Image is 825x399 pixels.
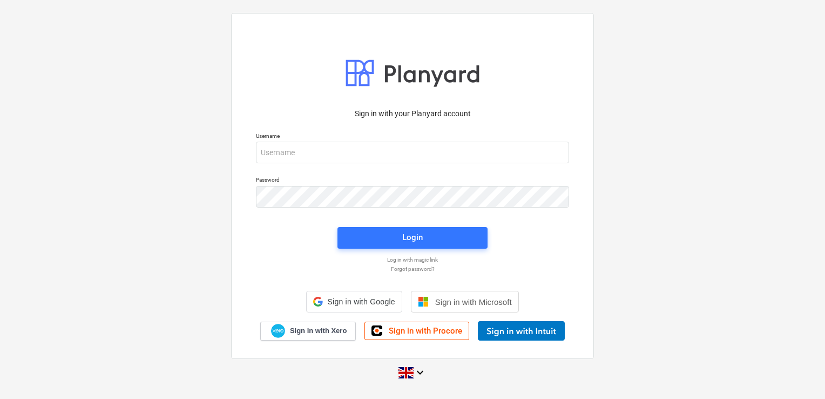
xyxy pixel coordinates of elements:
span: Sign in with Google [327,297,395,306]
div: Sign in with Google [306,291,402,312]
div: Login [402,230,423,244]
p: Username [256,132,569,142]
a: Sign in with Xero [260,322,356,341]
input: Username [256,142,569,163]
span: Sign in with Xero [290,326,347,336]
p: Password [256,176,569,185]
a: Log in with magic link [251,256,574,263]
a: Sign in with Procore [364,322,469,340]
span: Sign in with Procore [389,326,462,336]
button: Login [337,227,488,249]
span: Sign in with Microsoft [435,297,512,307]
p: Sign in with your Planyard account [256,108,569,119]
i: keyboard_arrow_down [414,366,427,379]
img: Microsoft logo [418,296,429,307]
img: Xero logo [271,324,285,338]
a: Forgot password? [251,265,574,272]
